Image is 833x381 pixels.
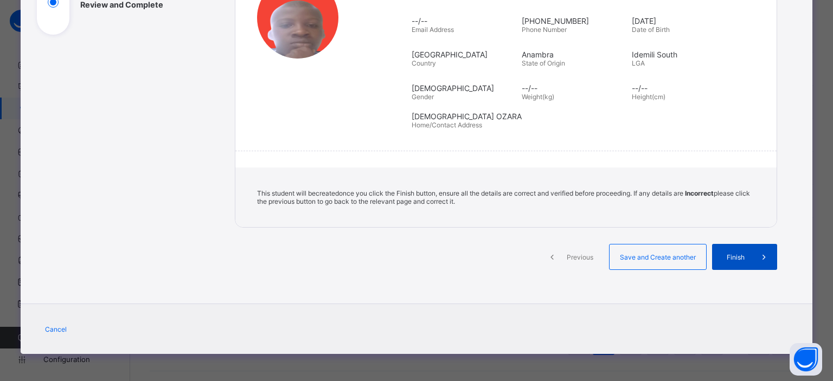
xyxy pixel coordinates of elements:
span: [PHONE_NUMBER] [522,16,626,25]
span: [DATE] [632,16,736,25]
span: LGA [632,59,645,67]
span: Phone Number [522,25,567,34]
b: Incorrect [685,189,714,197]
span: Idemili South [632,50,736,59]
button: Open asap [790,343,822,376]
span: Home/Contact Address [412,121,482,129]
span: Country [412,59,436,67]
span: [DEMOGRAPHIC_DATA] OZARA [412,112,760,121]
span: State of Origin [522,59,565,67]
span: [GEOGRAPHIC_DATA] [412,50,516,59]
span: Email Address [412,25,454,34]
span: Date of Birth [632,25,670,34]
span: Previous [565,253,595,261]
span: --/-- [522,83,626,93]
span: Cancel [45,325,67,333]
span: --/-- [412,16,516,25]
span: [DEMOGRAPHIC_DATA] [412,83,516,93]
span: Anambra [522,50,626,59]
span: Save and Create another [618,253,698,261]
span: Finish [720,253,751,261]
span: Gender [412,93,434,101]
span: Height(cm) [632,93,665,101]
span: --/-- [632,83,736,93]
span: Weight(kg) [522,93,554,101]
span: This student will be created once you click the Finish button, ensure all the details are correct... [257,189,750,205]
